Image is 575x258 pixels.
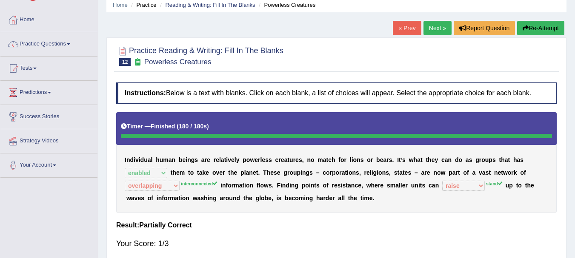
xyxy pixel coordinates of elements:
b: c [441,156,445,163]
b: r [293,156,295,163]
a: Success Stories [0,105,97,126]
b: m [234,182,239,189]
b: t [508,156,510,163]
b: i [280,182,282,189]
button: Report Question [454,21,515,35]
b: a [342,169,345,176]
b: s [299,156,302,163]
b: s [360,156,364,163]
b: n [311,182,315,189]
b: v [228,156,231,163]
b: e [405,169,408,176]
b: t [345,169,347,176]
b: l [244,169,246,176]
b: o [311,156,315,163]
b: i [377,169,378,176]
b: . [258,169,260,176]
b: p [297,169,301,176]
b: f [257,182,259,189]
b: e [216,156,219,163]
b: w [250,156,255,163]
b: a [445,156,448,163]
b: r [424,169,426,176]
span: 12 [119,58,131,66]
b: I [397,156,399,163]
b: m [180,169,185,176]
b: a [432,182,435,189]
b: i [300,169,302,176]
b: o [190,169,194,176]
b: n [435,182,439,189]
b: p [489,156,492,163]
b: m [318,156,323,163]
b: t [256,169,258,176]
b: h [527,182,531,189]
b: r [406,182,408,189]
b: a [383,156,386,163]
b: o [463,169,467,176]
b: t [399,156,401,163]
b: o [326,169,330,176]
b: f [524,169,526,176]
a: Home [0,8,97,29]
b: t [224,156,226,163]
b: i [352,156,353,163]
b: e [427,169,430,176]
b: f [467,169,469,176]
b: s [274,169,277,176]
b: e [432,156,435,163]
b: T [263,169,267,176]
b: l [399,182,400,189]
b: n [187,156,191,163]
li: Powerless Creatures [257,1,315,9]
b: i [134,156,135,163]
b: s [309,169,313,176]
b: r [339,169,341,176]
b: n [448,156,452,163]
b: t [188,169,190,176]
b: s [486,169,489,176]
b: d [286,182,289,189]
b: o [481,156,485,163]
b: i [418,182,420,189]
b: r [205,156,207,163]
b: s [316,182,320,189]
b: a [421,169,425,176]
b: i [220,182,222,189]
b: e [207,156,210,163]
b: u [506,182,509,189]
b: a [417,156,421,163]
b: l [350,156,352,163]
b: n [250,182,254,189]
b: s [386,169,389,176]
b: h [332,156,335,163]
b: e [262,156,265,163]
b: a [201,156,205,163]
b: h [414,156,418,163]
b: e [182,156,186,163]
b: s [408,169,411,176]
b: r [378,182,380,189]
b: h [156,156,160,163]
b: k [203,169,206,176]
b: t [197,169,199,176]
b: 180 / 180s [179,123,207,130]
b: u [293,169,297,176]
b: t [458,169,460,176]
b: l [260,156,262,163]
b: i [372,169,373,176]
b: , [302,156,304,163]
a: Predictions [0,81,97,102]
b: c [355,182,358,189]
a: Tests [0,57,97,78]
b: e [281,156,284,163]
a: Practice Questions [0,32,97,54]
b: . [392,156,394,163]
b: e [366,169,370,176]
b: a [466,156,469,163]
b: a [505,156,508,163]
b: f [338,156,340,163]
b: t [346,182,348,189]
b: o [459,156,463,163]
b: a [399,169,403,176]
